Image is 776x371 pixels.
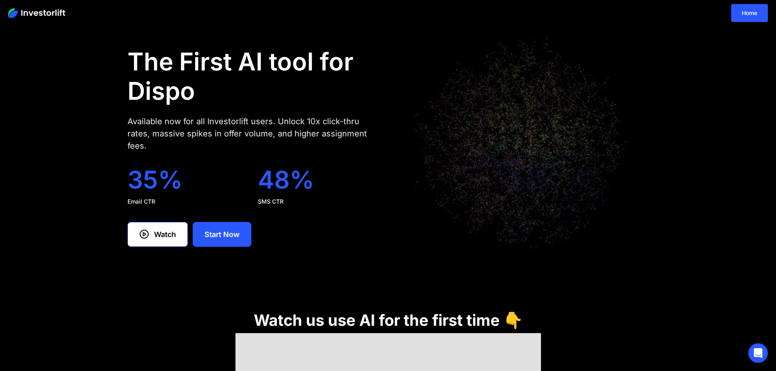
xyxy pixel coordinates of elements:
[258,198,375,206] div: SMS CTR
[128,222,188,247] a: Watch
[731,4,768,22] a: Home
[154,229,176,240] div: Watch
[128,47,375,105] h1: The First AI tool for Dispo
[193,222,251,247] a: Start Now
[254,311,523,329] h1: Watch us use AI for the first time 👇
[258,165,375,194] div: 48%
[128,165,245,194] div: 35%
[204,229,240,240] div: Start Now
[748,343,768,363] div: Open Intercom Messenger
[128,115,375,152] div: Available now for all Investorlift users. Unlock 10x click-thru rates, massive spikes in offer vo...
[128,198,245,206] div: Email CTR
